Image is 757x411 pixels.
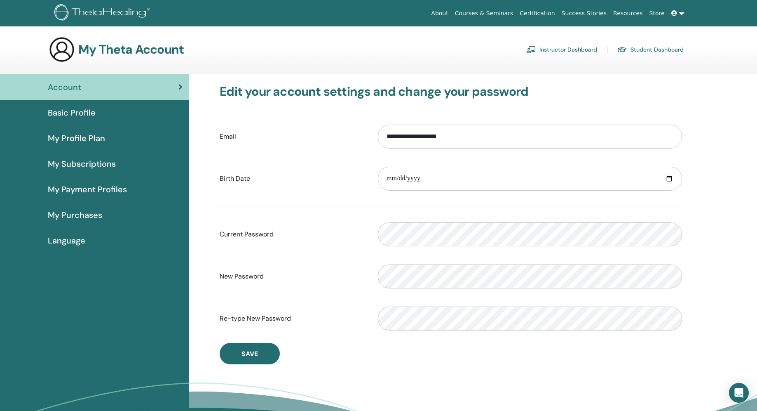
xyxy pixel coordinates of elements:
span: Basic Profile [48,106,96,119]
a: Instructor Dashboard [526,43,597,56]
span: My Subscriptions [48,158,116,170]
img: chalkboard-teacher.svg [526,46,536,53]
span: My Payment Profiles [48,183,127,196]
span: My Purchases [48,209,102,221]
img: logo.png [54,4,153,23]
span: Account [48,81,81,93]
span: Save [241,350,258,358]
h3: My Theta Account [78,42,184,57]
label: New Password [213,269,372,284]
a: Store [646,6,668,21]
a: About [428,6,451,21]
img: generic-user-icon.jpg [49,36,75,63]
label: Birth Date [213,171,372,187]
a: Student Dashboard [617,43,684,56]
span: Language [48,234,85,247]
a: Courses & Seminars [452,6,517,21]
img: graduation-cap.svg [617,46,627,53]
button: Save [220,343,280,364]
a: Success Stories [558,6,610,21]
span: My Profile Plan [48,132,105,144]
h3: Edit your account settings and change your password [220,84,682,99]
div: Open Intercom Messenger [729,383,749,403]
label: Re-type New Password [213,311,372,326]
a: Certification [516,6,558,21]
a: Resources [610,6,646,21]
label: Current Password [213,227,372,242]
label: Email [213,129,372,144]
